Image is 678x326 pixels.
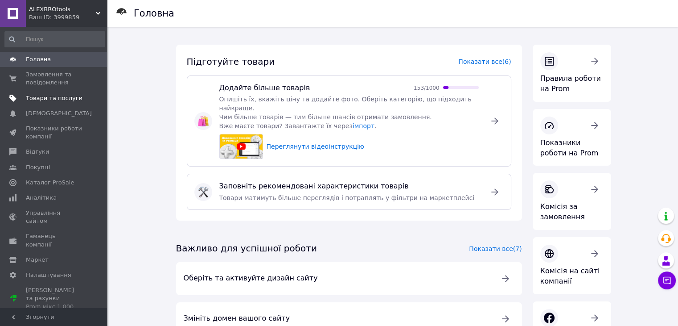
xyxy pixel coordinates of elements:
span: Комісія на сайті компанії [540,267,600,285]
a: Показники роботи на Prom [533,109,611,166]
span: Важливо для успішної роботи [176,243,317,254]
span: Заповніть рекомендовані характеристики товарів [219,181,479,192]
a: Комісія за замовлення [533,173,611,230]
button: Чат з покупцем [658,272,676,289]
input: Пошук [4,31,105,47]
span: Додайте більше товарів [219,83,310,93]
span: Покупці [26,163,50,171]
img: :hammer_and_wrench: [198,187,209,197]
div: Prom мікс 1 000 [26,303,82,311]
span: Управління сайтом [26,209,82,225]
span: Підготуйте товари [187,56,275,67]
span: Відгуки [26,148,49,156]
span: Замовлення та повідомлення [26,71,82,87]
h1: Головна [134,8,174,19]
span: Показники роботи на Prom [540,138,599,157]
span: Аналітика [26,194,57,202]
span: ALEXBROtools [29,5,96,13]
div: Ваш ID: 3999859 [29,13,107,21]
img: :shopping_bags: [198,116,209,126]
span: Каталог ProSale [26,179,74,187]
a: Оберіть та активуйте дизайн сайту [176,262,522,295]
a: Показати все (7) [469,245,522,252]
span: [DEMOGRAPHIC_DATA] [26,109,92,117]
a: Правила роботи на Prom [533,45,611,102]
span: Комісія за замовлення [540,202,585,221]
span: Оберіть та активуйте дизайн сайту [184,273,489,284]
span: Чим більше товарів — тим більше шансів отримати замовлення. [219,113,432,121]
a: :hammer_and_wrench:Заповніть рекомендовані характеристики товарівТовари матимуть більше перегляді... [187,174,511,210]
span: Головна [26,55,51,63]
span: Налаштування [26,271,71,279]
a: Показати все (6) [458,58,511,65]
span: Переглянути відеоінструкцію [267,143,364,150]
span: 153 / 1000 [414,85,440,91]
img: video preview [219,134,263,159]
span: Маркет [26,256,49,264]
span: Показники роботи компанії [26,125,82,141]
span: Товари матимуть більше переглядів і потраплять у фільтри на маркетплейсі [219,194,475,201]
span: Правила роботи на Prom [540,74,601,93]
span: [PERSON_NAME] та рахунки [26,286,82,311]
span: Вже маєте товари? Завантажте їх через . [219,122,377,130]
a: імпорт [353,122,374,130]
span: Гаманець компанії [26,232,82,248]
span: Товари та послуги [26,94,82,102]
span: Змініть домен вашого сайту [184,313,489,324]
a: :shopping_bags:Додайте більше товарів153/1000Опишіть їх, вкажіть ціну та додайте фото. Оберіть ка... [187,75,511,167]
a: video previewПереглянути відеоінструкцію [219,132,479,161]
span: Опишіть їх, вкажіть ціну та додайте фото. Оберіть категорію, що підходить найкраще. [219,96,472,112]
a: Комісія на сайті компанії [533,237,611,294]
